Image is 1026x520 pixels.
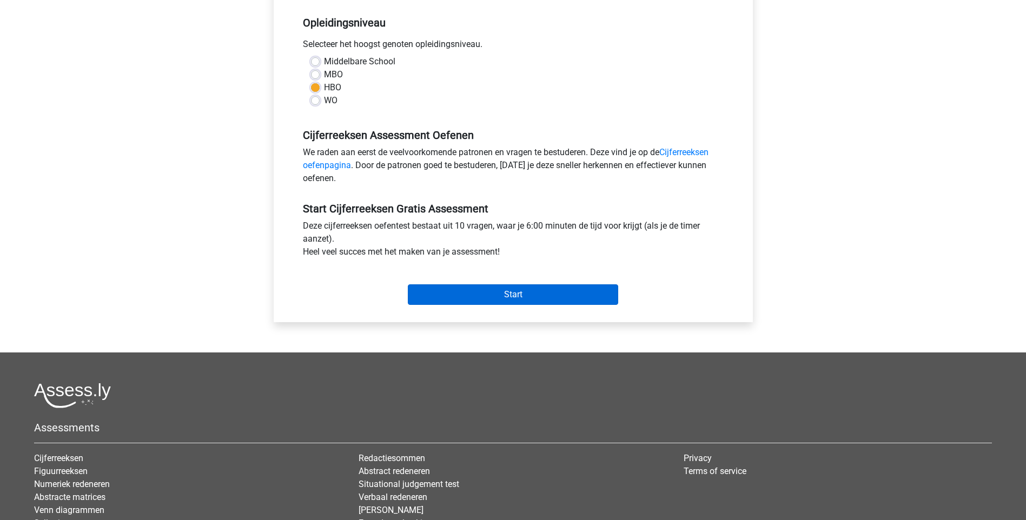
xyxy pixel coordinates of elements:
a: Privacy [684,453,712,463]
h5: Start Cijferreeksen Gratis Assessment [303,202,724,215]
div: We raden aan eerst de veelvoorkomende patronen en vragen te bestuderen. Deze vind je op de . Door... [295,146,732,189]
a: Verbaal redeneren [359,492,427,502]
a: Numeriek redeneren [34,479,110,489]
a: Figuurreeksen [34,466,88,476]
img: Assessly logo [34,383,111,408]
input: Start [408,284,618,305]
a: Cijferreeksen [34,453,83,463]
a: Terms of service [684,466,746,476]
label: Middelbare School [324,55,395,68]
label: WO [324,94,337,107]
h5: Cijferreeksen Assessment Oefenen [303,129,724,142]
h5: Opleidingsniveau [303,12,724,34]
div: Deze cijferreeksen oefentest bestaat uit 10 vragen, waar je 6:00 minuten de tijd voor krijgt (als... [295,219,732,263]
a: Redactiesommen [359,453,425,463]
a: Abstract redeneren [359,466,430,476]
a: [PERSON_NAME] [359,505,423,515]
div: Selecteer het hoogst genoten opleidingsniveau. [295,38,732,55]
h5: Assessments [34,421,992,434]
a: Venn diagrammen [34,505,104,515]
a: Abstracte matrices [34,492,105,502]
a: Situational judgement test [359,479,459,489]
label: MBO [324,68,343,81]
label: HBO [324,81,341,94]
